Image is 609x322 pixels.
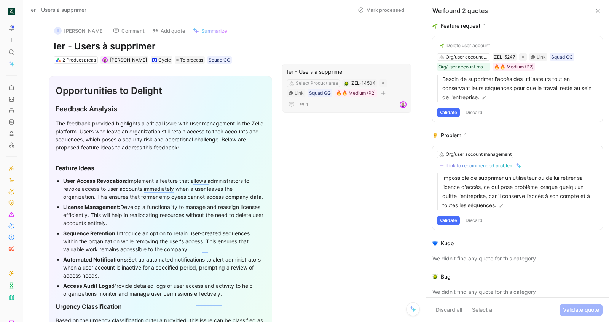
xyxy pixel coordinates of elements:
[400,102,406,107] img: avatar
[63,178,128,184] strong: User Access Revocation:
[110,57,147,63] span: [PERSON_NAME]
[351,79,376,87] div: ZEL-14504
[298,100,310,109] button: 1
[499,203,504,208] img: pen.svg
[463,108,485,117] button: Discard
[158,56,171,64] div: Cycle
[110,25,148,36] button: Comment
[54,40,268,52] h1: Ier - Users à supprimer
[432,304,466,316] button: Discard all
[446,43,490,49] div: Delete user account
[344,81,349,86] img: 🪲
[432,287,603,297] div: We didn’t find any quote for this category
[309,89,331,97] div: Squad GG
[437,108,460,117] button: Validate
[149,25,189,36] button: Add quote
[63,256,128,263] strong: Automated Notifications:
[175,56,205,64] div: To process
[63,177,266,201] div: Implement a feature that allows administrators to revoke access to user accounts immediately when...
[63,203,266,227] div: Develop a functionality to manage and reassign licenses efficiently. This will help in reallocati...
[336,89,376,97] div: 🔥🔥 Medium (P2)
[442,173,598,210] p: Impossible de supprimer un utilisateur ou de lui retirer sa licence d'accès, ce qui pose problème...
[481,95,487,100] img: pen.svg
[180,56,203,64] span: To process
[560,304,603,316] button: Validate quote
[463,216,485,225] button: Discard
[209,56,230,64] div: Squad GG
[440,43,444,48] img: 🌱
[441,272,451,281] div: Bug
[63,282,266,298] div: Provide detailed logs of user access and activity to help organizations monitor and manage user p...
[446,151,512,158] div: Org/user account management
[295,89,304,97] div: Link
[446,163,514,169] div: Link to recommended problem
[437,216,460,225] button: Validate
[56,163,266,173] div: Feature Ideas
[437,41,493,50] button: 🌱Delete user account
[56,302,266,311] div: Urgency Classification
[103,58,107,62] img: avatar
[6,6,17,17] button: ZELIQ
[441,131,461,140] div: Problem
[437,161,524,170] button: Link to recommended problem
[62,56,96,64] div: 2 Product areas
[56,84,266,98] div: Opportunities to Delight
[63,282,113,289] strong: Access Audit Logs:
[432,254,603,263] div: We didn’t find any quote for this category
[432,241,438,246] img: 💙
[190,25,231,36] button: Summarize
[432,23,438,29] img: 🌱
[306,102,308,107] span: 1
[201,27,227,34] span: Summarize
[63,229,266,253] div: Introduce an option to retain user-created sequences within the organization while removing the u...
[432,274,438,279] img: 🪲
[464,131,467,140] div: 1
[8,8,15,15] img: ZELIQ
[354,5,408,15] button: Mark processed
[56,104,266,114] div: Feedback Analysis
[442,75,598,102] p: Besoin de supprimer l'accès des utilisateurs tout en conservant leurs séquences pour que le trava...
[432,6,488,15] div: We found 2 quotes
[432,133,438,138] img: 👂
[63,255,266,279] div: Set up automated notifications to alert administrators when a user account is inactive for a spec...
[469,304,498,316] button: Select all
[54,27,62,35] div: i
[441,21,480,30] div: Feature request
[63,204,120,210] strong: License Management:
[296,79,338,87] div: Select Product area
[63,230,117,236] strong: Sequence Retention:
[51,25,108,36] button: i[PERSON_NAME]
[29,5,86,14] span: Ier - Users à supprimer
[56,119,266,151] div: The feedback provided highlights a critical issue with user management in the Zeliq platform. Use...
[483,21,486,30] div: 1
[441,239,454,248] div: Kudo
[287,67,407,76] div: Ier - Users à supprimer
